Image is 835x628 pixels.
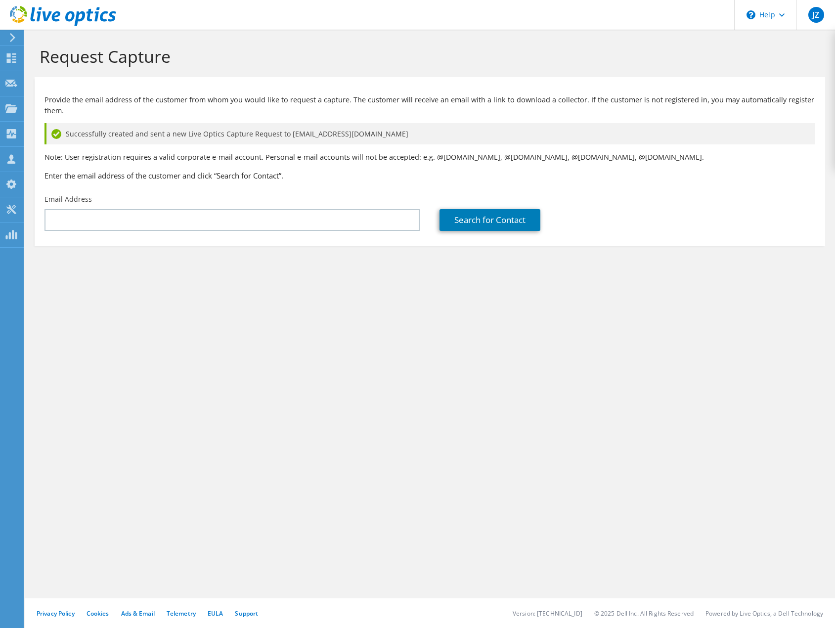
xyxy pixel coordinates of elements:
h3: Enter the email address of the customer and click “Search for Contact”. [44,170,815,181]
a: Cookies [87,609,109,618]
a: Search for Contact [439,209,540,231]
a: Support [235,609,258,618]
span: JZ [808,7,824,23]
svg: \n [747,10,755,19]
h1: Request Capture [40,46,815,67]
a: Telemetry [167,609,196,618]
label: Email Address [44,194,92,204]
a: EULA [208,609,223,618]
li: © 2025 Dell Inc. All Rights Reserved [594,609,694,618]
li: Version: [TECHNICAL_ID] [513,609,582,618]
p: Provide the email address of the customer from whom you would like to request a capture. The cust... [44,94,815,116]
a: Privacy Policy [37,609,75,618]
li: Powered by Live Optics, a Dell Technology [705,609,823,618]
p: Note: User registration requires a valid corporate e-mail account. Personal e-mail accounts will ... [44,152,815,163]
span: Successfully created and sent a new Live Optics Capture Request to [EMAIL_ADDRESS][DOMAIN_NAME] [66,129,408,139]
a: Ads & Email [121,609,155,618]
